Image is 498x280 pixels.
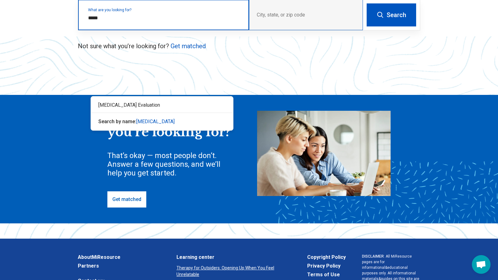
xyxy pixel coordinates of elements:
[78,254,160,261] a: AboutMiResource
[107,191,146,208] a: Get matched
[176,254,291,261] a: Learning center
[98,119,136,124] span: Search by name:
[307,271,346,278] a: Terms of Use
[107,111,232,139] div: Not sure what you’re looking for?
[307,262,346,270] a: Privacy Policy
[307,254,346,261] a: Copyright Policy
[171,42,206,50] a: Get matched
[91,96,233,130] div: Suggestions
[91,99,233,111] div: [MEDICAL_DATA] Evaluation
[88,8,242,12] label: What are you looking for?
[362,254,384,259] span: DISCLAIMER
[78,262,160,270] a: Partners
[107,151,232,177] div: That’s okay — most people don’t. Answer a few questions, and we’ll help you get started.
[367,3,416,26] button: Search
[176,265,291,278] a: Therapy for Outsiders: Opening Up When You Feel Unrelatable
[472,255,491,274] div: Open chat
[78,42,420,50] p: Not sure what you’re looking for?
[136,119,175,124] span: [MEDICAL_DATA]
